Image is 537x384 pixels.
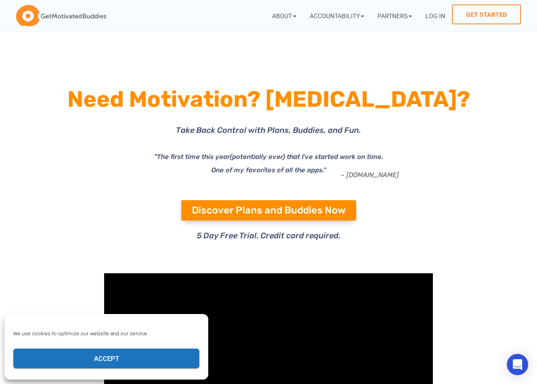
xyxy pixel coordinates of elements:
[452,4,521,24] a: Get Started
[154,153,230,161] i: "The first time this year
[341,171,399,179] a: – [DOMAIN_NAME]
[13,330,198,337] div: We use cookies to optimize our website and our service.
[29,83,508,115] h1: Need Motivation? [MEDICAL_DATA]?
[192,206,346,215] span: Discover Plans and Buddies Now
[303,4,371,27] a: Accountability
[211,153,383,174] i: (potentially ever) that I've started work on time. One of my favorites of all the apps."
[507,354,528,375] div: Open Intercom Messenger
[13,349,199,368] button: Accept
[419,4,452,27] a: Log In
[197,231,341,240] span: 5 Day Free Trial. Credit card required.
[181,200,356,221] a: Discover Plans and Buddies Now
[265,4,303,27] a: About
[176,125,361,135] span: Take Back Control with Plans, Buddies, and Fun.
[16,5,106,27] img: GetMotivatedBuddies
[371,4,419,27] a: Partners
